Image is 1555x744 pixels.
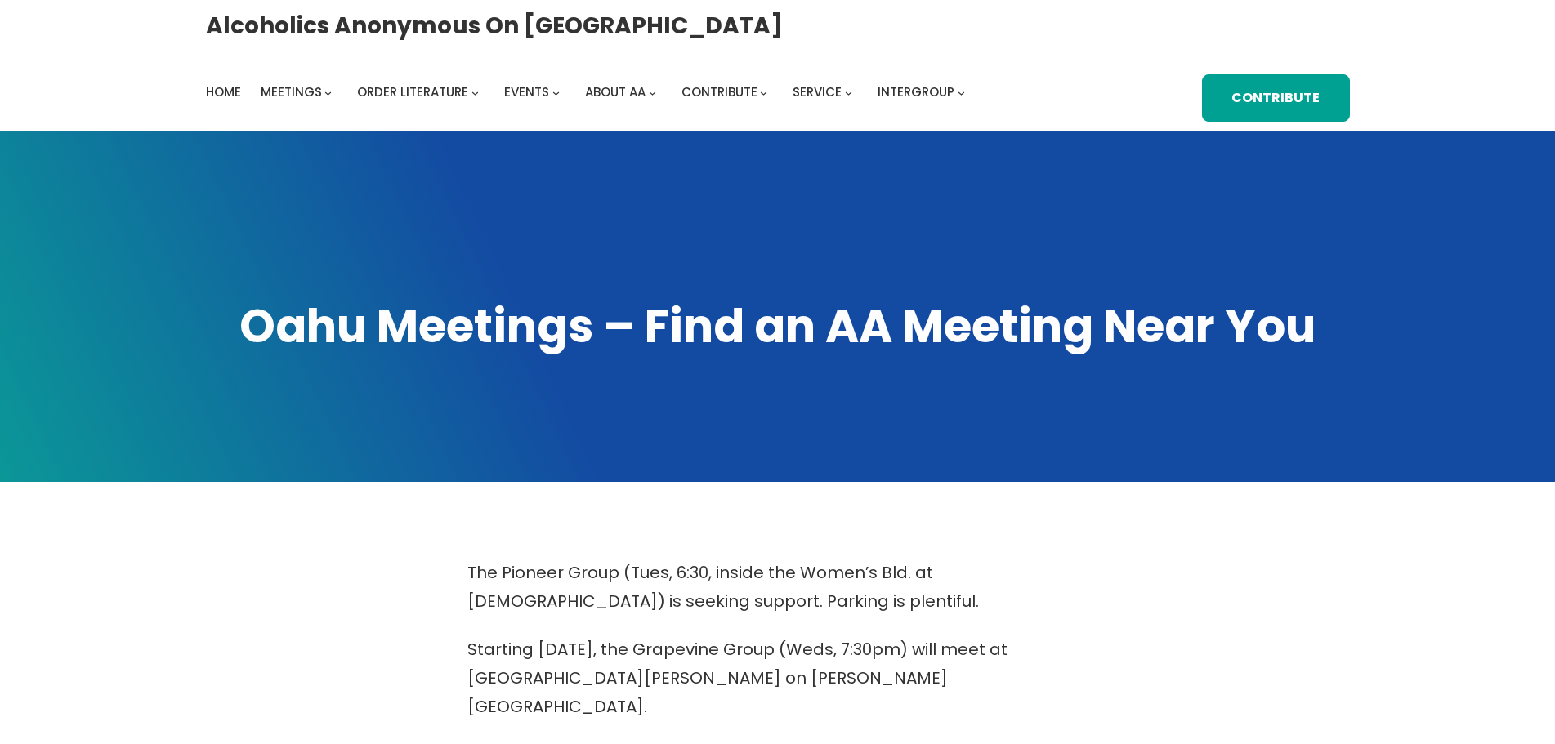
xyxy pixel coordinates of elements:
[261,83,322,100] span: Meetings
[324,88,332,96] button: Meetings submenu
[878,81,954,104] a: Intergroup
[504,81,549,104] a: Events
[1202,74,1349,123] a: Contribute
[585,83,646,100] span: About AA
[793,81,842,104] a: Service
[471,88,479,96] button: Order Literature submenu
[681,83,757,100] span: Contribute
[845,88,852,96] button: Service submenu
[467,635,1088,721] p: Starting [DATE], the Grapevine Group (Weds, 7:30pm) will meet at [GEOGRAPHIC_DATA][PERSON_NAME] o...
[206,81,971,104] nav: Intergroup
[649,88,656,96] button: About AA submenu
[206,6,783,46] a: Alcoholics Anonymous on [GEOGRAPHIC_DATA]
[681,81,757,104] a: Contribute
[467,559,1088,616] p: The Pioneer Group (Tues, 6:30, inside the Women’s Bld. at [DEMOGRAPHIC_DATA]) is seeking support....
[504,83,549,100] span: Events
[552,88,560,96] button: Events submenu
[206,81,241,104] a: Home
[585,81,646,104] a: About AA
[793,83,842,100] span: Service
[760,88,767,96] button: Contribute submenu
[261,81,322,104] a: Meetings
[958,88,965,96] button: Intergroup submenu
[878,83,954,100] span: Intergroup
[206,296,1350,358] h1: Oahu Meetings – Find an AA Meeting Near You
[357,83,468,100] span: Order Literature
[206,83,241,100] span: Home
